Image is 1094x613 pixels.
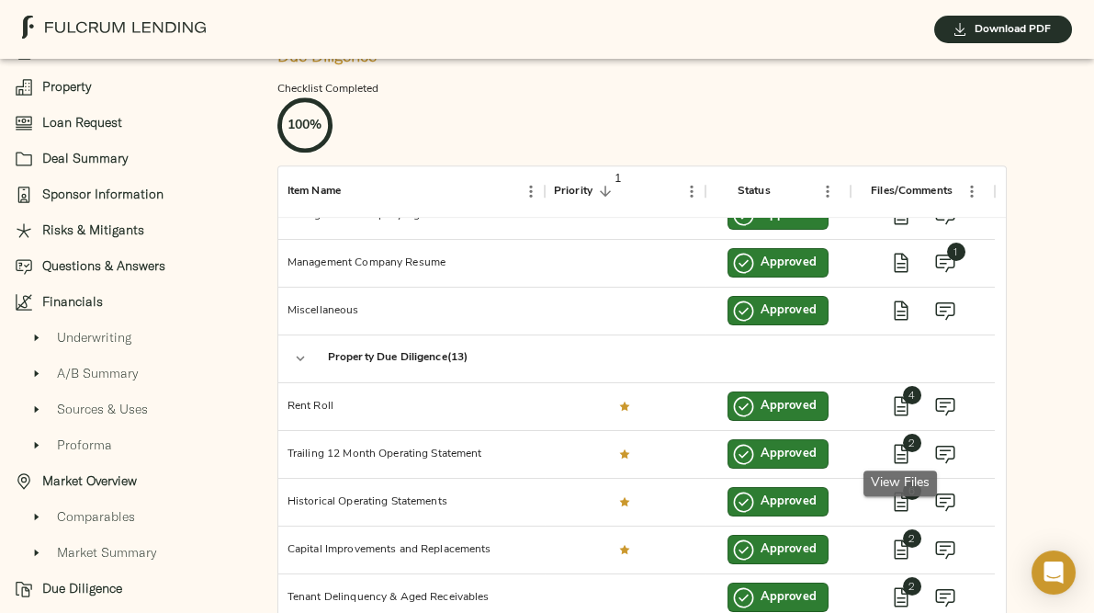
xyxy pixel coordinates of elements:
[958,177,986,205] button: Menu
[750,446,828,463] span: Approved
[903,434,921,452] span: 2
[814,177,841,205] button: Menu
[57,507,214,527] span: Comparables
[57,328,214,347] span: Underwriting
[288,589,490,606] p: Tenant Delinquency & Aged Receivables
[278,165,545,217] div: Item Name
[923,480,967,524] span: view comments
[57,400,214,419] span: Sources & Uses
[288,541,491,558] p: Capital Improvements and Replacements
[288,165,341,217] div: Item Name
[903,386,921,404] span: 4
[42,113,214,132] span: Loan Request
[288,255,445,271] p: Management Company Resume
[288,346,313,371] button: hide children
[953,20,1054,40] span: Download PDF
[288,398,333,414] p: Rent Roll
[934,16,1072,43] button: Download PDF
[923,241,967,285] span: view comments
[517,177,545,205] button: Menu
[923,432,967,476] span: view comments
[57,543,214,562] span: Market Summary
[57,436,214,455] span: Proforma
[851,165,996,217] div: Files/Comments
[903,529,921,548] span: 2
[545,165,705,217] div: Priority
[328,350,447,366] span: Property Due Diligence
[923,528,967,572] span: view comments
[288,116,321,135] div: 100%
[879,528,923,572] span: view files
[1032,551,1076,595] div: Open Intercom Messenger
[288,494,447,510] p: Historical Operating Statements
[903,577,921,596] span: 2
[879,432,923,476] span: view files
[277,81,1007,97] p: Checklist Completed
[42,256,214,276] span: Questions & Answers
[879,241,923,285] span: view files
[22,16,206,39] img: logo
[42,185,214,204] span: Sponsor Information
[592,178,618,204] button: Sort
[42,221,214,240] span: Risks & Mitigants
[738,165,771,217] div: Status
[42,149,214,168] span: Deal Summary
[750,589,828,607] span: Approved
[750,398,828,415] span: Approved
[750,302,828,320] span: Approved
[947,243,965,261] span: 1
[879,480,923,524] span: view files
[771,178,796,204] button: Sort
[609,169,627,187] span: 1
[42,579,214,598] span: Due Diligence
[750,255,828,272] span: Approved
[750,541,828,559] span: Approved
[288,302,359,319] p: Miscellaneous
[42,471,214,491] span: Market Overview
[871,165,953,217] div: Files/Comments
[903,482,921,500] span: 6
[879,289,923,333] span: view files
[879,384,923,428] span: view files
[57,364,214,383] span: A/B Summary
[42,292,214,312] span: Financials
[705,165,851,217] div: Status
[288,446,482,462] p: Trailing 12 Month Operating Statement
[923,384,967,428] span: view comments
[923,289,967,333] span: view comments
[42,77,214,96] span: Property
[678,177,705,205] button: Menu
[447,350,468,366] span: ( 13 )
[750,494,828,511] span: Approved
[554,165,592,217] div: Priority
